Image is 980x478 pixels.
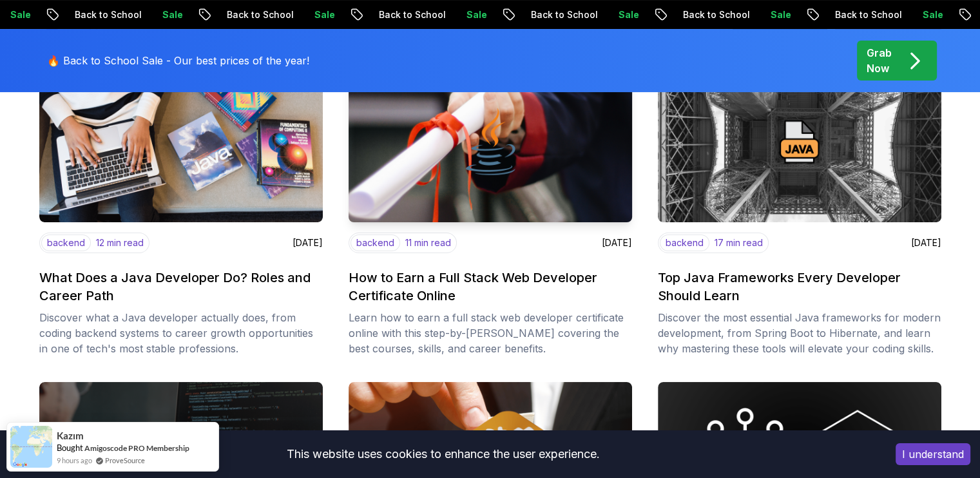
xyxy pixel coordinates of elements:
[867,45,892,76] p: Grab Now
[216,8,303,21] p: Back to School
[911,236,941,249] p: [DATE]
[10,440,876,468] div: This website uses cookies to enhance the user experience.
[658,269,941,305] h2: Top Java Frameworks Every Developer Should Learn
[341,57,639,227] img: image
[64,8,151,21] p: Back to School
[824,8,912,21] p: Back to School
[760,8,801,21] p: Sale
[608,8,649,21] p: Sale
[349,61,632,356] a: imagebackend11 min read[DATE]How to Earn a Full Stack Web Developer Certificate OnlineLearn how t...
[912,8,953,21] p: Sale
[672,8,760,21] p: Back to School
[151,8,193,21] p: Sale
[39,61,323,222] img: image
[658,310,941,356] p: Discover the most essential Java frameworks for modern development, from Spring Boot to Hibernate...
[351,234,400,251] p: backend
[456,8,497,21] p: Sale
[303,8,345,21] p: Sale
[405,236,451,249] p: 11 min read
[41,234,91,251] p: backend
[658,61,941,356] a: imagebackend17 min read[DATE]Top Java Frameworks Every Developer Should LearnDiscover the most es...
[39,310,323,356] p: Discover what a Java developer actually does, from coding backend systems to career growth opport...
[84,443,189,453] a: Amigoscode PRO Membership
[39,269,323,305] h2: What Does a Java Developer Do? Roles and Career Path
[368,8,456,21] p: Back to School
[10,426,52,468] img: provesource social proof notification image
[658,61,941,222] img: image
[57,430,84,441] span: Kazım
[349,269,632,305] h2: How to Earn a Full Stack Web Developer Certificate Online
[660,234,709,251] p: backend
[715,236,763,249] p: 17 min read
[96,236,144,249] p: 12 min read
[896,443,970,465] button: Accept cookies
[520,8,608,21] p: Back to School
[47,53,309,68] p: 🔥 Back to School Sale - Our best prices of the year!
[293,236,323,249] p: [DATE]
[57,455,92,466] span: 9 hours ago
[39,61,323,356] a: imagebackend12 min read[DATE]What Does a Java Developer Do? Roles and Career PathDiscover what a ...
[602,236,632,249] p: [DATE]
[57,443,83,453] span: Bought
[105,455,145,466] a: ProveSource
[349,310,632,356] p: Learn how to earn a full stack web developer certificate online with this step-by-[PERSON_NAME] c...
